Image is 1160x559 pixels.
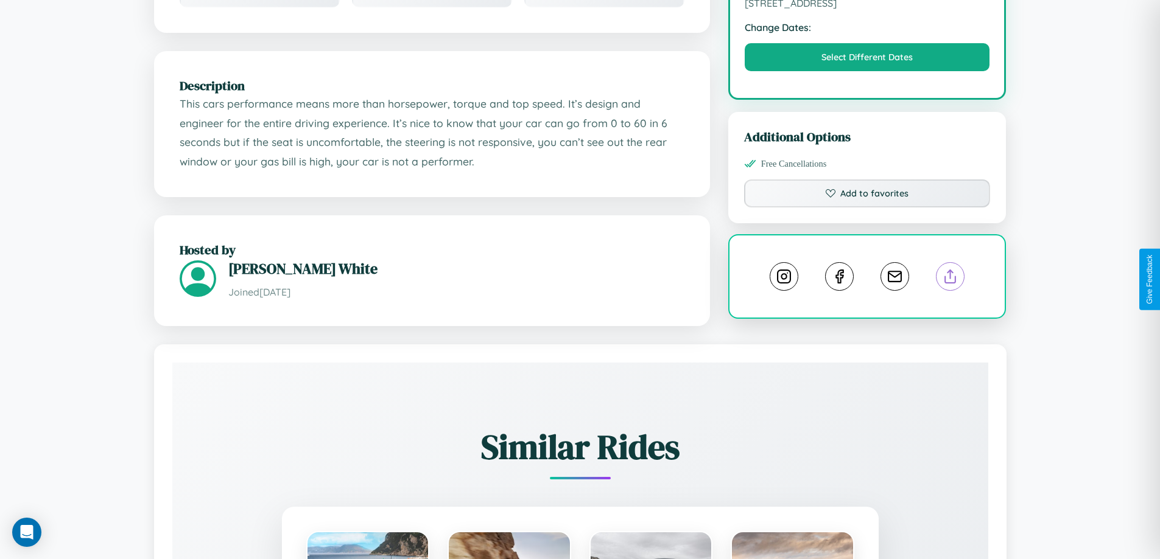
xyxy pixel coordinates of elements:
[180,94,684,172] p: This cars performance means more than horsepower, torque and top speed. It’s design and engineer ...
[745,43,990,71] button: Select Different Dates
[180,241,684,259] h2: Hosted by
[228,283,684,301] p: Joined [DATE]
[745,21,990,33] strong: Change Dates:
[12,518,41,547] div: Open Intercom Messenger
[180,77,684,94] h2: Description
[215,423,946,470] h2: Similar Rides
[744,179,991,207] button: Add to favorites
[744,128,991,145] h3: Additional Options
[228,259,684,279] h3: [PERSON_NAME] White
[1145,255,1154,304] div: Give Feedback
[761,159,827,169] span: Free Cancellations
